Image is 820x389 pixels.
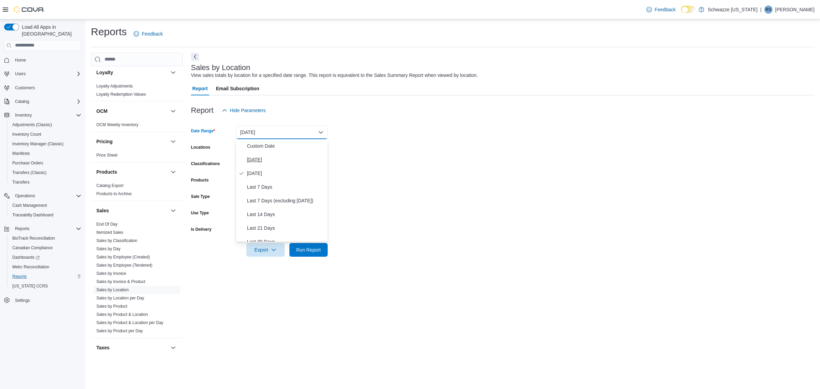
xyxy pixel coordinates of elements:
[15,85,35,91] span: Customers
[247,224,325,232] span: Last 21 Days
[91,357,183,376] div: Taxes
[12,245,53,251] span: Canadian Compliance
[7,233,84,243] button: BioTrack Reconciliation
[96,222,118,227] a: End Of Day
[10,234,81,242] span: BioTrack Reconciliation
[10,272,29,281] a: Reports
[12,179,29,185] span: Transfers
[236,139,328,242] div: Select listbox
[7,210,84,220] button: Traceabilty Dashboard
[96,279,145,284] a: Sales by Invoice & Product
[10,253,42,261] a: Dashboards
[12,296,32,305] a: Settings
[96,304,127,309] a: Sales by Product
[1,97,84,106] button: Catalog
[7,201,84,210] button: Cash Management
[708,5,757,14] p: Schwazze [US_STATE]
[10,201,50,210] a: Cash Management
[91,121,183,132] div: OCM
[15,57,26,63] span: Home
[7,130,84,139] button: Inventory Count
[4,52,81,323] nav: Complex example
[289,243,328,257] button: Run Report
[191,72,478,79] div: View sales totals by location for a specified date range. This report is equivalent to the Sales ...
[10,234,58,242] a: BioTrack Reconciliation
[191,194,210,199] label: Sale Type
[10,130,44,138] a: Inventory Count
[96,191,132,196] a: Products to Archive
[96,92,146,97] a: Loyalty Redemption Values
[12,160,43,166] span: Purchase Orders
[10,130,81,138] span: Inventory Count
[1,83,84,93] button: Customers
[12,70,81,78] span: Users
[169,107,177,115] button: OCM
[96,207,168,214] button: Sales
[96,153,118,158] a: Price Sheet
[96,69,168,76] button: Loyalty
[191,161,220,166] label: Classifications
[760,5,762,14] p: |
[10,253,81,261] span: Dashboards
[12,274,27,279] span: Reports
[96,320,163,325] a: Sales by Product & Location per Day
[12,111,35,119] button: Inventory
[1,295,84,305] button: Settings
[247,238,325,246] span: Last 30 Days
[12,203,47,208] span: Cash Management
[96,295,144,301] span: Sales by Location per Day
[15,226,29,231] span: Reports
[12,236,55,241] span: BioTrack Reconciliation
[96,230,123,235] a: Itemized Sales
[766,5,771,14] span: RS
[12,56,29,64] a: Home
[96,183,123,188] a: Catalog Export
[131,27,165,41] a: Feedback
[10,272,81,281] span: Reports
[96,246,121,251] a: Sales by Day
[12,212,53,218] span: Traceabilty Dashboard
[96,84,133,89] a: Loyalty Adjustments
[96,122,138,127] a: OCM Weekly Inventory
[681,6,695,13] input: Dark Mode
[91,220,183,338] div: Sales
[15,71,26,77] span: Users
[96,328,143,333] a: Sales by Product per Day
[12,111,81,119] span: Inventory
[15,99,29,104] span: Catalog
[96,271,126,276] a: Sales by Invoice
[96,328,143,334] span: Sales by Product per Day
[7,253,84,262] a: Dashboards
[192,82,208,95] span: Report
[1,55,84,65] button: Home
[296,246,321,253] span: Run Report
[10,211,56,219] a: Traceabilty Dashboard
[1,191,84,201] button: Operations
[219,104,269,117] button: Hide Parameters
[10,211,81,219] span: Traceabilty Dashboard
[12,264,49,270] span: Metrc Reconciliation
[12,225,81,233] span: Reports
[10,169,81,177] span: Transfers (Classic)
[10,169,49,177] a: Transfers (Classic)
[15,193,35,199] span: Operations
[96,287,129,292] a: Sales by Location
[96,83,133,89] span: Loyalty Adjustments
[191,177,209,183] label: Products
[191,227,211,232] label: Is Delivery
[7,149,84,158] button: Manifests
[19,24,81,37] span: Load All Apps in [GEOGRAPHIC_DATA]
[764,5,773,14] div: River Smith
[1,69,84,79] button: Users
[7,177,84,187] button: Transfers
[96,263,152,268] a: Sales by Employee (Tendered)
[10,263,81,271] span: Metrc Reconciliation
[96,238,137,243] a: Sales by Classification
[169,68,177,77] button: Loyalty
[15,298,30,303] span: Settings
[91,25,127,39] h1: Reports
